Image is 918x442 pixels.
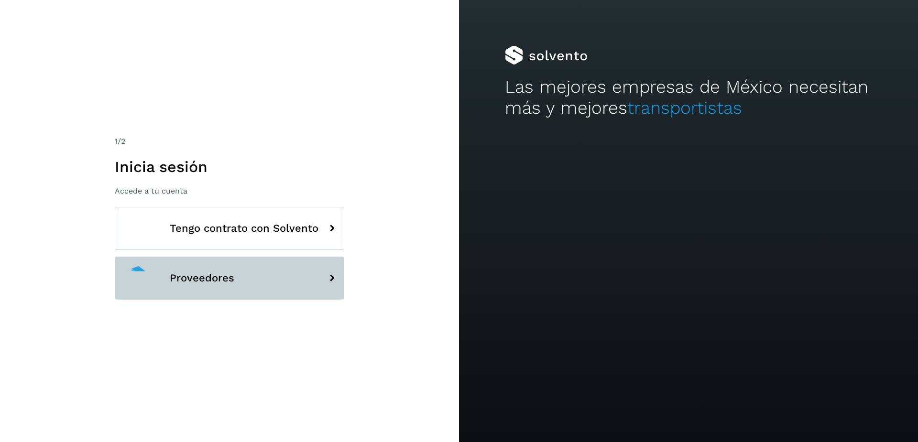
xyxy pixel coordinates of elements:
[115,257,344,300] button: Proveedores
[115,186,344,195] p: Accede a tu cuenta
[115,136,344,147] div: /2
[627,97,742,118] span: transportistas
[170,272,234,284] span: Proveedores
[170,223,318,234] span: Tengo contrato con Solvento
[505,76,872,119] h2: Las mejores empresas de México necesitan más y mejores
[115,158,344,176] h1: Inicia sesión
[115,207,344,250] button: Tengo contrato con Solvento
[115,137,118,146] span: 1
